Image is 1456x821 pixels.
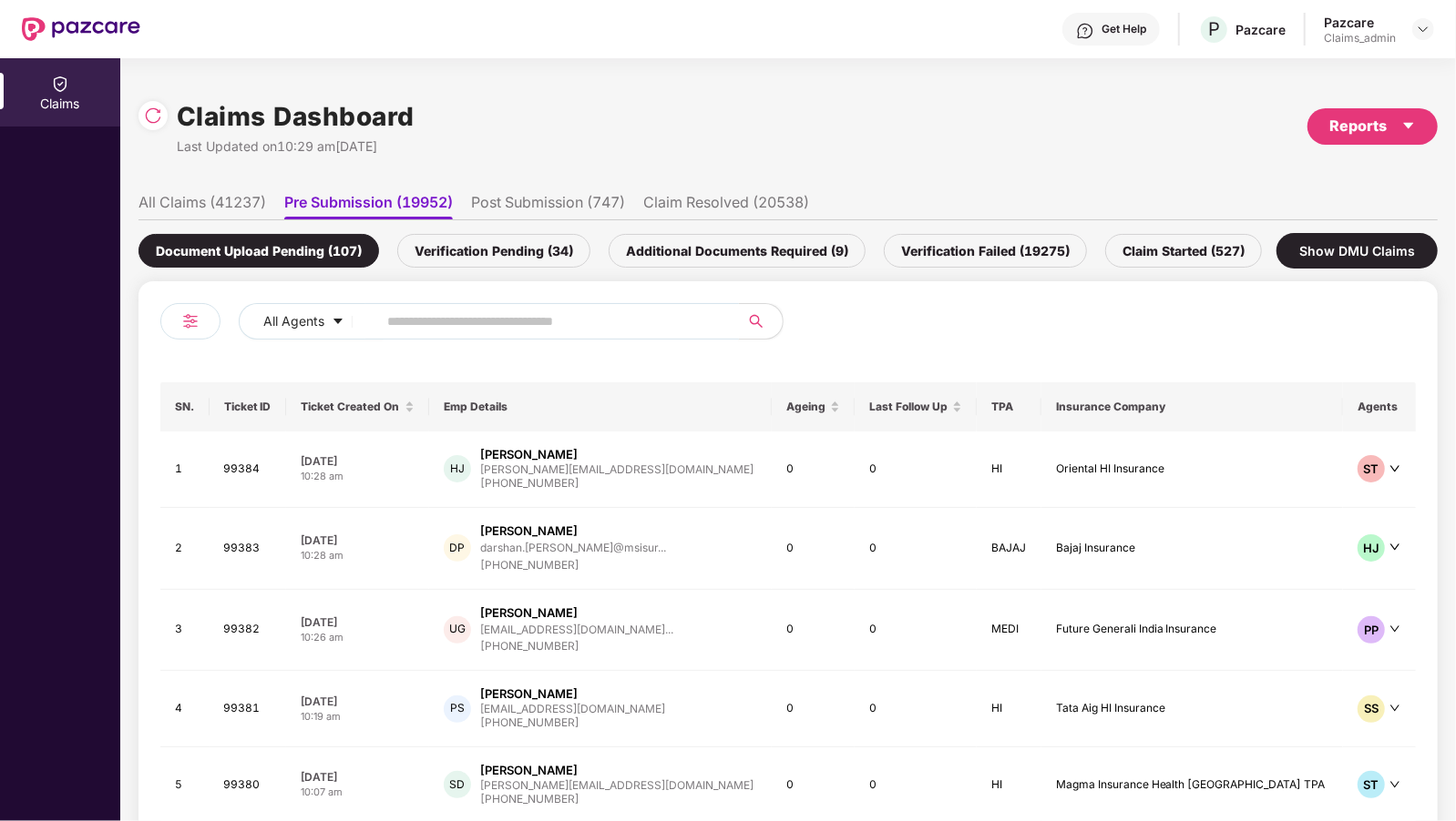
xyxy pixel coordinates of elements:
td: 0 [855,508,977,590]
td: 99381 [210,671,287,747]
div: [PERSON_NAME] [480,604,578,622]
div: Show DMU Claims [1277,233,1438,269]
img: svg+xml;base64,PHN2ZyBpZD0iSGVscC0zMngzMiIgeG1sbnM9Imh0dHA6Ly93d3cudzMub3JnLzIwMDAvc3ZnIiB3aWR0aD... [1076,22,1094,40]
div: Verification Failed (19275) [884,234,1087,268]
td: 0 [772,508,855,590]
img: New Pazcare Logo [22,17,140,41]
td: 2 [160,508,210,590]
h1: Claims Dashboard [177,96,415,137]
span: down [1389,703,1400,714]
td: 0 [855,671,977,747]
span: down [1389,463,1400,474]
div: [PERSON_NAME] [480,685,578,703]
div: Reports [1329,115,1416,137]
div: HJ [444,455,471,482]
th: SN. [160,382,210,431]
span: caret-down [1401,118,1416,133]
div: [PERSON_NAME][EMAIL_ADDRESS][DOMAIN_NAME] [480,779,754,791]
th: Insurance Company [1041,382,1343,431]
div: darshan.[PERSON_NAME]@msisur... [480,542,666,553]
div: ST [1358,455,1385,482]
td: 0 [855,590,977,672]
li: Pre Submission (19952) [284,193,453,219]
td: HI [977,671,1041,747]
span: down [1389,623,1400,634]
td: 0 [772,671,855,747]
button: search [738,303,784,340]
span: search [738,314,774,329]
div: 10:07 am [301,785,415,800]
div: PS [444,695,471,723]
div: Claims_admin [1324,31,1396,46]
div: 10:28 am [301,548,415,563]
div: UG [444,616,471,644]
span: down [1389,779,1400,790]
td: Future Generali India Insurance [1041,590,1343,672]
div: [DATE] [301,769,415,785]
div: 10:26 am [301,630,415,645]
td: 1 [160,431,210,508]
div: [EMAIL_ADDRESS][DOMAIN_NAME]... [480,623,673,635]
div: [PHONE_NUMBER] [480,715,665,732]
div: Pazcare [1236,21,1286,38]
td: 99383 [210,508,287,590]
span: caret-down [332,315,344,329]
div: SD [444,771,471,798]
img: svg+xml;base64,PHN2ZyBpZD0iQ2xhaW0iIHhtbG5zPSJodHRwOi8vd3d3LnczLm9yZy8yMDAwL3N2ZyIgd2lkdGg9IjIwIi... [51,75,69,93]
div: [PHONE_NUMBER] [480,475,754,492]
td: Bajaj Insurance [1041,508,1343,590]
span: Last Follow Up [869,400,948,414]
div: [PHONE_NUMBER] [480,638,673,655]
li: All Claims (41237) [138,193,266,219]
th: TPA [977,382,1041,431]
div: [PHONE_NUMBER] [480,557,666,574]
div: SS [1358,695,1385,723]
th: Ticket Created On [286,382,429,431]
td: BAJAJ [977,508,1041,590]
button: All Agentscaret-down [239,303,384,340]
th: Last Follow Up [855,382,977,431]
div: [DATE] [301,532,415,548]
div: Claim Started (527) [1105,234,1262,268]
span: All Agents [263,311,324,331]
div: [PHONE_NUMBER] [480,791,754,808]
div: Document Upload Pending (107) [138,234,379,268]
td: 99382 [210,590,287,672]
div: HJ [1358,534,1385,562]
td: 0 [772,431,855,508]
div: Pazcare [1324,14,1396,31]
td: 3 [160,590,210,672]
div: [PERSON_NAME] [480,446,578,463]
td: 4 [160,671,210,747]
td: 0 [772,590,855,672]
td: Tata Aig HI Insurance [1041,671,1343,747]
div: [DATE] [301,694,415,709]
img: svg+xml;base64,PHN2ZyBpZD0iRHJvcGRvd24tMzJ4MzIiIHhtbG5zPSJodHRwOi8vd3d3LnczLm9yZy8yMDAwL3N2ZyIgd2... [1416,22,1430,36]
li: Claim Resolved (20538) [643,193,809,219]
div: [DATE] [301,453,415,469]
span: down [1389,542,1400,552]
div: 10:19 am [301,709,415,725]
div: [PERSON_NAME][EMAIL_ADDRESS][DOMAIN_NAME] [480,463,754,475]
li: Post Submission (747) [471,193,625,219]
td: MEDI [977,590,1041,672]
div: [EMAIL_ADDRESS][DOMAIN_NAME] [480,703,665,715]
div: [DATE] [301,614,415,630]
img: svg+xml;base64,PHN2ZyBpZD0iUmVsb2FkLTMyeDMyIiB4bWxucz0iaHR0cDovL3d3dy53My5vcmcvMjAwMC9zdmciIHdpZH... [144,106,162,125]
div: Additional Documents Required (9) [609,234,866,268]
div: 10:28 am [301,469,415,484]
div: DP [444,534,471,562]
th: Agents [1343,382,1416,431]
div: Get Help [1102,22,1146,36]
img: svg+xml;base64,PHN2ZyB4bWxucz0iaHR0cDovL3d3dy53My5vcmcvMjAwMC9zdmciIHdpZHRoPSIyNCIgaGVpZ2h0PSIyNC... [179,310,201,332]
th: Emp Details [429,382,772,431]
div: Verification Pending (34) [397,234,590,268]
div: ST [1358,771,1385,798]
th: Ticket ID [210,382,287,431]
span: Ticket Created On [301,400,401,414]
th: Ageing [772,382,855,431]
td: 0 [855,431,977,508]
div: Last Updated on 10:29 am[DATE] [177,137,415,157]
td: HI [977,431,1041,508]
td: Oriental HI Insurance [1041,431,1343,508]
